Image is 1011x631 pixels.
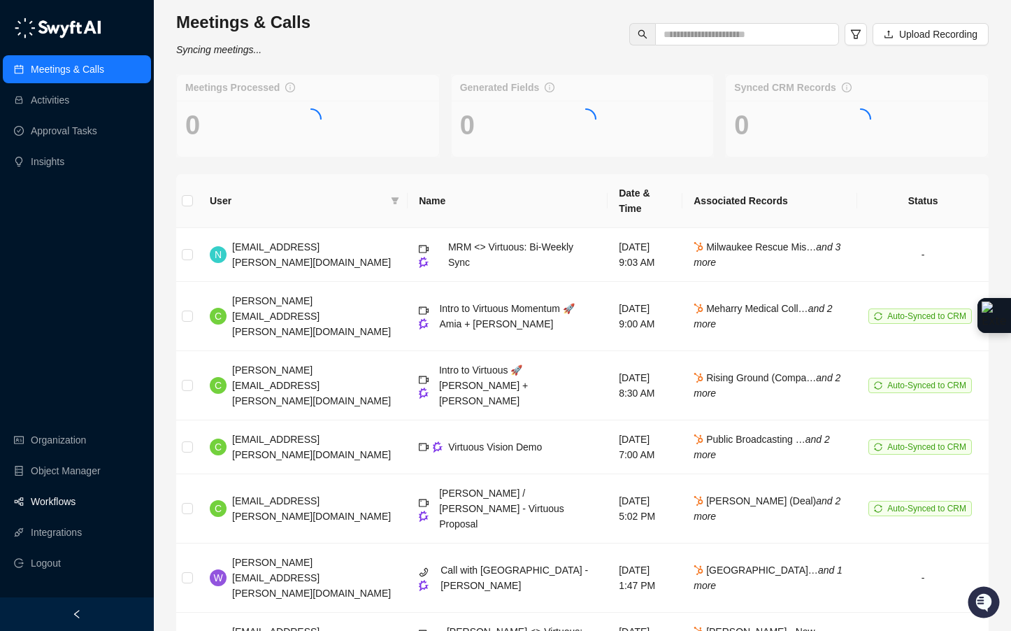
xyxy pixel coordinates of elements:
span: video-camera [419,244,429,254]
a: Workflows [31,488,76,516]
span: Logout [31,549,61,577]
i: and 1 more [694,565,842,591]
td: [DATE] 5:02 PM [608,474,682,544]
img: Extension Icon [982,302,1007,329]
span: loading [845,104,875,134]
span: left [72,609,82,619]
td: [DATE] 1:47 PM [608,544,682,613]
span: sync [874,443,882,451]
span: video-camera [419,498,429,508]
img: gong-Dwh8HbPa.png [419,318,429,329]
a: Meetings & Calls [31,55,104,83]
img: gong-Dwh8HbPa.png [419,257,429,267]
th: Associated Records [682,174,857,228]
span: phone [419,567,429,577]
a: Activities [31,86,69,114]
span: Milwaukee Rescue Mis… [694,241,840,268]
td: [DATE] 7:00 AM [608,420,682,474]
button: Start new chat [238,131,254,148]
span: sync [874,312,882,320]
a: Insights [31,148,64,176]
img: 5124521997842_fc6d7dfcefe973c2e489_88.png [14,127,39,152]
i: and 2 more [694,495,840,522]
span: C [215,378,222,393]
td: - [857,228,989,282]
i: and 3 more [694,241,840,268]
a: Organization [31,426,86,454]
p: Welcome 👋 [14,56,254,78]
img: gong-Dwh8HbPa.png [419,511,429,521]
span: [EMAIL_ADDRESS][PERSON_NAME][DOMAIN_NAME] [232,495,391,522]
th: Date & Time [608,174,682,228]
span: logout [14,558,24,568]
span: sync [874,504,882,513]
span: Intro to Virtuous Momentum 🚀 Amia + [PERSON_NAME] [439,303,574,329]
span: Pylon [139,230,169,241]
i: and 2 more [694,372,840,399]
span: filter [850,29,861,40]
span: sync [874,381,882,390]
a: Integrations [31,518,82,546]
div: 📚 [14,197,25,208]
span: Auto-Synced to CRM [887,311,966,321]
img: logo-05li4sbe.png [14,17,101,38]
span: Public Broadcasting … [694,434,830,460]
span: [EMAIL_ADDRESS][PERSON_NAME][DOMAIN_NAME] [232,241,391,268]
span: C [215,309,222,324]
img: gong-Dwh8HbPa.png [419,388,429,398]
span: Upload Recording [899,27,977,42]
span: upload [884,29,894,39]
iframe: Open customer support [966,585,1004,623]
span: Auto-Synced to CRM [887,381,966,390]
span: search [638,29,647,39]
span: C [215,439,222,455]
span: MRM <> Virtuous: Bi-Weekly Sync [448,241,573,268]
h2: How can we help? [14,78,254,101]
span: [PERSON_NAME] / [PERSON_NAME] - Virtuous Proposal [439,488,564,530]
span: Rising Ground (Compa… [694,372,840,399]
span: filter [388,190,402,211]
span: loading [571,104,601,134]
span: [PERSON_NAME][EMAIL_ADDRESS][PERSON_NAME][DOMAIN_NAME] [232,364,391,406]
span: [PERSON_NAME] (Deal) [694,495,840,522]
span: Meharry Medical Coll… [694,303,832,329]
span: N [215,247,222,262]
span: [PERSON_NAME][EMAIL_ADDRESS][PERSON_NAME][DOMAIN_NAME] [232,557,391,599]
img: Swyft AI [14,14,42,42]
span: Auto-Synced to CRM [887,442,966,452]
a: 📶Status [57,190,113,215]
span: Call with [GEOGRAPHIC_DATA] - [PERSON_NAME] [440,565,588,591]
span: Virtuous Vision Demo [448,441,542,453]
div: 📶 [63,197,74,208]
span: filter [391,197,399,205]
a: Object Manager [31,457,101,485]
h3: Meetings & Calls [176,11,310,34]
span: C [215,501,222,516]
td: [DATE] 9:03 AM [608,228,682,282]
span: Intro to Virtuous 🚀 [PERSON_NAME] + [PERSON_NAME] [439,364,528,406]
span: User [210,193,385,208]
i: Syncing meetings... [176,44,261,55]
span: Status [77,196,108,210]
div: Start new chat [48,127,229,141]
th: Status [857,174,989,228]
td: [DATE] 9:00 AM [608,282,682,351]
th: Name [408,174,608,228]
i: and 2 more [694,303,832,329]
td: [DATE] 8:30 AM [608,351,682,420]
span: [EMAIL_ADDRESS][PERSON_NAME][DOMAIN_NAME] [232,434,391,460]
img: gong-Dwh8HbPa.png [419,580,429,590]
a: 📚Docs [8,190,57,215]
span: video-camera [419,306,429,315]
span: Auto-Synced to CRM [887,504,966,513]
span: W [213,570,222,586]
td: - [857,544,989,613]
span: Docs [28,196,52,210]
span: video-camera [419,375,429,385]
img: gong-Dwh8HbPa.png [433,441,443,452]
div: We're available if you need us! [48,141,177,152]
a: Powered byPylon [99,229,169,241]
span: video-camera [419,442,429,452]
span: [GEOGRAPHIC_DATA]… [694,565,842,591]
